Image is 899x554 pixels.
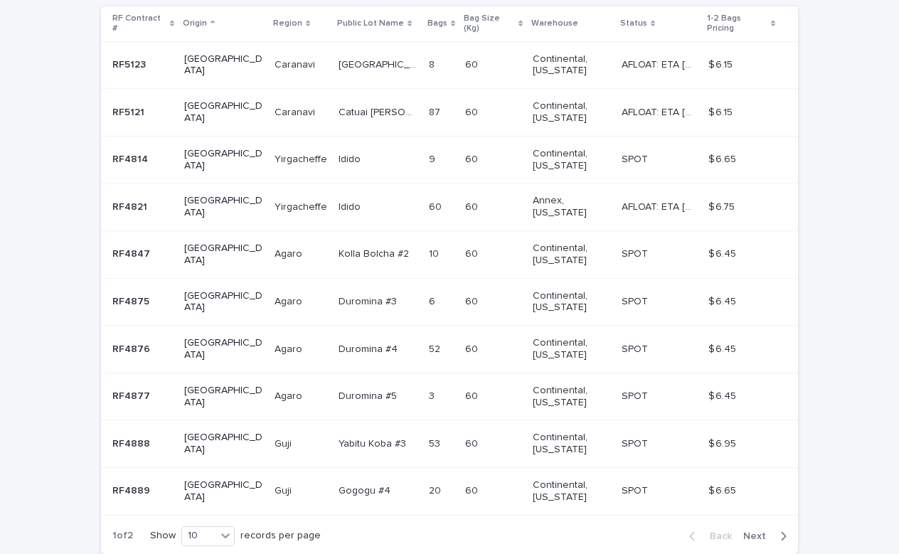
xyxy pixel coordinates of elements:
p: $ 6.15 [708,56,735,71]
span: Next [743,531,775,541]
p: Guji [275,482,294,497]
p: Agaro [275,293,305,308]
p: 9 [429,151,438,166]
p: Origin [183,16,207,31]
tr: RF4875RF4875 [GEOGRAPHIC_DATA]AgaroAgaro Duromina #3Duromina #3 66 6060 Continental, [US_STATE] S... [101,278,798,326]
p: 6 [429,293,438,308]
p: 87 [429,104,443,119]
p: RF5121 [112,104,147,119]
p: RF5123 [112,56,149,71]
p: Bag Size (Kg) [464,11,515,37]
p: Gogogu #4 [339,482,393,497]
p: Agaro [275,341,305,356]
tr: RF4877RF4877 [GEOGRAPHIC_DATA]AgaroAgaro Duromina #5Duromina #5 33 6060 Continental, [US_STATE] S... [101,373,798,420]
p: RF4875 [112,293,152,308]
p: [GEOGRAPHIC_DATA] [184,385,263,409]
p: Duromina #5 [339,388,400,403]
p: Agaro [275,388,305,403]
p: RF4888 [112,435,153,450]
p: 60 [465,341,481,356]
p: $ 6.65 [708,482,739,497]
p: 3 [429,388,437,403]
p: SPOT [622,245,651,260]
p: 1 of 2 [101,518,144,553]
p: RF Contract # [112,11,166,37]
button: Back [678,530,738,543]
p: Show [150,530,176,542]
p: $ 6.75 [708,198,738,213]
p: 60 [465,482,481,497]
p: RF4821 [112,198,150,213]
p: $ 6.65 [708,151,739,166]
p: Caranavi [275,104,318,119]
p: 1-2 Bags Pricing [707,11,767,37]
p: [GEOGRAPHIC_DATA] [184,337,263,361]
tr: RF4876RF4876 [GEOGRAPHIC_DATA]AgaroAgaro Duromina #4Duromina #4 5252 6060 Continental, [US_STATE]... [101,326,798,373]
p: RF4876 [112,341,153,356]
p: Yirgacheffe [275,198,330,213]
p: Public Lot Name [337,16,404,31]
p: Catuai [PERSON_NAME] [339,104,420,119]
p: 60 [465,151,481,166]
p: 60 [465,56,481,71]
p: RF4814 [112,151,151,166]
span: Back [701,531,732,541]
tr: RF4889RF4889 [GEOGRAPHIC_DATA]GujiGuji Gogogu #4Gogogu #4 2020 6060 Continental, [US_STATE] SPOTS... [101,467,798,515]
p: Bags [427,16,447,31]
div: 10 [182,528,216,543]
p: [GEOGRAPHIC_DATA] [339,56,420,71]
p: [GEOGRAPHIC_DATA] [184,243,263,267]
p: SPOT [622,293,651,308]
p: [GEOGRAPHIC_DATA] [184,100,263,124]
button: Next [738,530,798,543]
p: Duromina #3 [339,293,400,308]
p: $ 6.95 [708,435,739,450]
tr: RF4888RF4888 [GEOGRAPHIC_DATA]GujiGuji Yabitu Koba #3Yabitu Koba #3 5353 6060 Continental, [US_ST... [101,420,798,468]
tr: RF4847RF4847 [GEOGRAPHIC_DATA]AgaroAgaro Kolla Bolcha #2Kolla Bolcha #2 1010 6060 Continental, [U... [101,230,798,278]
p: 60 [465,198,481,213]
p: AFLOAT: ETA 09-28-2025 [622,198,700,213]
tr: RF5121RF5121 [GEOGRAPHIC_DATA]CaranaviCaranavi Catuai [PERSON_NAME]Catuai [PERSON_NAME] 8787 6060... [101,89,798,137]
p: AFLOAT: ETA 10-23-2025 [622,104,700,119]
p: $ 6.45 [708,341,739,356]
p: RF4889 [112,482,153,497]
p: Yabitu Koba #3 [339,435,409,450]
p: $ 6.45 [708,293,739,308]
p: Status [620,16,647,31]
p: [GEOGRAPHIC_DATA] [184,290,263,314]
p: Kolla Bolcha #2 [339,245,412,260]
p: Yirgacheffe [275,151,330,166]
p: SPOT [622,388,651,403]
p: 60 [465,104,481,119]
p: 60 [465,245,481,260]
p: 60 [465,388,481,403]
p: AFLOAT: ETA 10-23-2025 [622,56,700,71]
p: SPOT [622,435,651,450]
p: Region [273,16,302,31]
p: Guji [275,435,294,450]
p: Caranavi [275,56,318,71]
p: 60 [465,293,481,308]
p: 53 [429,435,443,450]
p: 52 [429,341,443,356]
p: $ 6.45 [708,388,739,403]
p: Idido [339,151,363,166]
p: 8 [429,56,437,71]
p: Idido [339,198,363,213]
p: SPOT [622,151,651,166]
p: [GEOGRAPHIC_DATA] [184,148,263,172]
p: $ 6.45 [708,245,739,260]
p: SPOT [622,341,651,356]
p: 10 [429,245,442,260]
p: $ 6.15 [708,104,735,119]
p: RF4847 [112,245,153,260]
p: records per page [240,530,321,542]
p: RF4877 [112,388,153,403]
tr: RF4821RF4821 [GEOGRAPHIC_DATA]YirgacheffeYirgacheffe IdidoIdido 6060 6060 Annex, [US_STATE] AFLOA... [101,183,798,231]
p: 60 [429,198,445,213]
p: [GEOGRAPHIC_DATA] [184,479,263,504]
p: Warehouse [531,16,578,31]
tr: RF5123RF5123 [GEOGRAPHIC_DATA]CaranaviCaranavi [GEOGRAPHIC_DATA][GEOGRAPHIC_DATA] 88 6060 Contine... [101,41,798,89]
p: Agaro [275,245,305,260]
p: 60 [465,435,481,450]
